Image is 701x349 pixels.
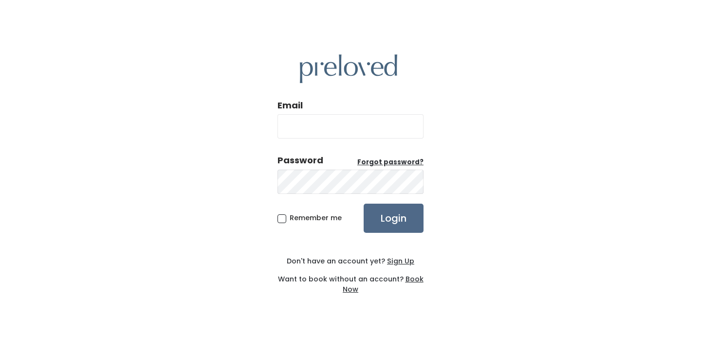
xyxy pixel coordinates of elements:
a: Book Now [343,274,424,294]
input: Login [364,204,424,233]
div: Want to book without an account? [277,266,424,295]
div: Don't have an account yet? [277,256,424,266]
u: Sign Up [387,256,414,266]
div: Password [277,154,323,167]
span: Remember me [290,213,342,223]
img: preloved logo [300,54,397,83]
label: Email [277,99,303,112]
a: Forgot password? [357,157,424,167]
a: Sign Up [385,256,414,266]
